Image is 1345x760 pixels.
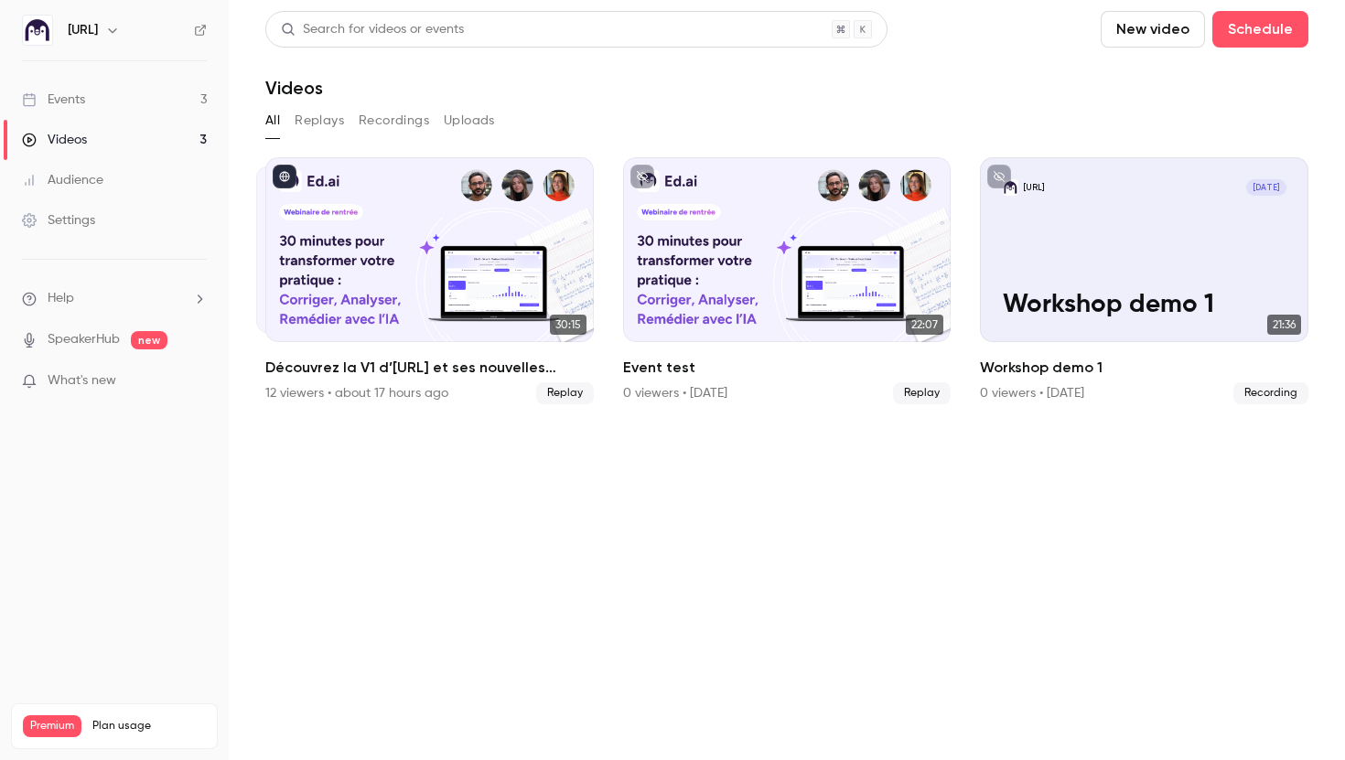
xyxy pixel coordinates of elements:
button: Replays [295,106,344,135]
a: 22:07Event test0 viewers • [DATE]Replay [623,157,952,404]
h2: Event test [623,357,952,379]
div: 0 viewers • [DATE] [623,384,727,402]
div: Events [22,91,85,109]
span: Premium [23,715,81,737]
h2: Workshop demo 1 [980,357,1308,379]
li: Découvrez la V1 d’Ed.ai et ses nouvelles fonctionnalités ! [265,157,594,404]
button: published [273,165,296,188]
li: Event test [623,157,952,404]
section: Videos [265,11,1308,749]
button: New video [1101,11,1205,48]
button: unpublished [630,165,654,188]
span: 22:07 [906,315,943,335]
button: Uploads [444,106,495,135]
div: Audience [22,171,103,189]
span: 21:36 [1267,315,1301,335]
li: Workshop demo 1 [980,157,1308,404]
h6: [URL] [68,21,98,39]
button: Schedule [1212,11,1308,48]
span: Replay [536,382,594,404]
a: Workshop demo 1[URL][DATE]Workshop demo 121:36Workshop demo 10 viewers • [DATE]Recording [980,157,1308,404]
h2: Découvrez la V1 d’[URL] et ses nouvelles fonctionnalités ! [265,357,594,379]
span: Plan usage [92,719,206,733]
span: Help [48,289,74,308]
button: unpublished [987,165,1011,188]
div: Videos [22,131,87,149]
div: Search for videos or events [281,20,464,39]
span: Recording [1233,382,1308,404]
span: new [131,331,167,349]
p: Workshop demo 1 [1003,290,1286,319]
li: help-dropdown-opener [22,289,207,308]
div: 0 viewers • [DATE] [980,384,1084,402]
span: [DATE] [1246,179,1286,196]
div: Settings [22,211,95,230]
iframe: Noticeable Trigger [185,373,207,390]
h1: Videos [265,77,323,99]
p: [URL] [1024,182,1044,193]
button: All [265,106,280,135]
img: Ed.ai [23,16,52,45]
a: SpeakerHub [48,330,120,349]
ul: Videos [265,157,1308,404]
button: Recordings [359,106,429,135]
a: 30:1530:15Découvrez la V1 d’[URL] et ses nouvelles fonctionnalités !12 viewers • about 17 hours a... [265,157,594,404]
span: 30:15 [550,315,586,335]
div: 12 viewers • about 17 hours ago [265,384,448,402]
span: Replay [893,382,951,404]
span: What's new [48,371,116,391]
